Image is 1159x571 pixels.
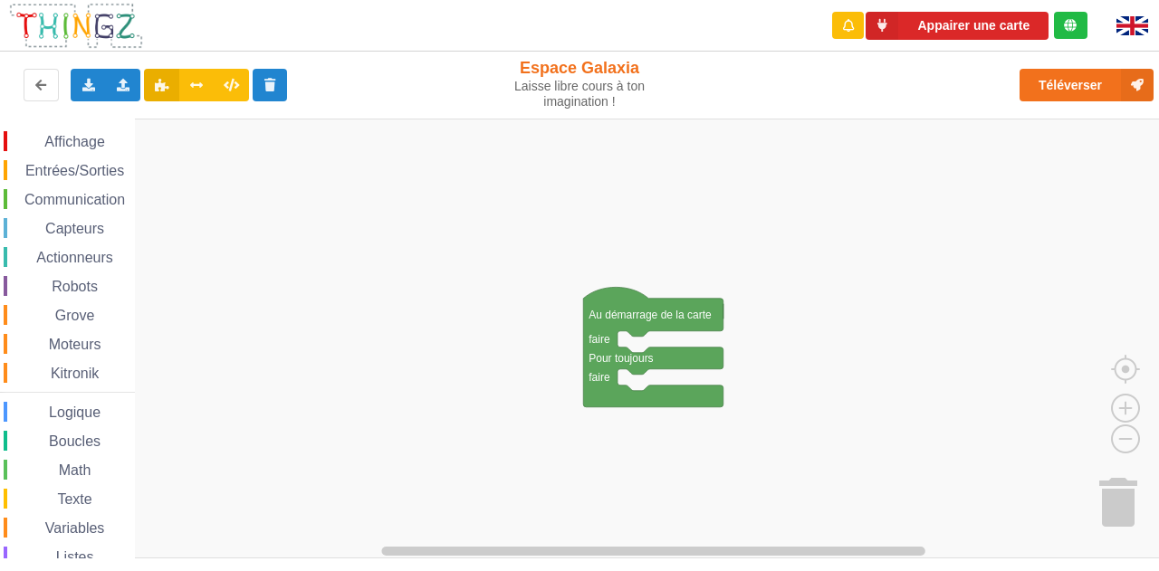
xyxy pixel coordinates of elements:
span: Grove [53,308,98,323]
span: Listes [53,549,97,565]
span: Moteurs [46,337,104,352]
div: Tu es connecté au serveur de création de Thingz [1054,12,1087,39]
span: Capteurs [43,221,107,236]
div: Espace Galaxia [483,58,677,109]
button: Téléverser [1020,69,1154,101]
span: Logique [46,404,103,420]
span: Communication [22,192,128,207]
span: Actionneurs [34,250,116,265]
span: Robots [49,279,101,294]
span: Variables [43,520,108,536]
text: faire [589,370,610,383]
text: faire [589,332,610,345]
button: Appairer une carte [866,12,1049,40]
span: Affichage [42,134,107,149]
span: Entrées/Sorties [23,163,127,178]
span: Texte [54,491,94,507]
span: Math [56,462,94,478]
span: Kitronik [48,366,101,381]
text: Pour toujours [589,351,653,364]
text: Au démarrage de la carte [589,308,712,320]
div: Laisse libre cours à ton imagination ! [483,79,677,109]
span: Boucles [46,433,103,449]
img: gb.png [1116,16,1148,35]
img: thingz_logo.png [8,2,144,50]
